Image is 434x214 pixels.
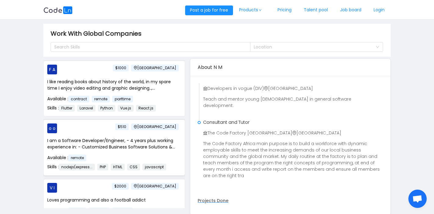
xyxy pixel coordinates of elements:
[203,206,383,213] p: Replugg Electronics
[203,119,383,126] p: Consultant and Tutor
[131,65,179,71] span: [GEOGRAPHIC_DATA]
[127,164,140,170] span: CSS
[47,155,89,161] span: Available :
[131,123,179,130] span: [GEOGRAPHIC_DATA]
[185,7,233,13] a: Post a job for free
[134,184,137,188] i: icon: environment
[54,44,241,50] div: Search Skills
[198,59,383,76] div: About N M
[68,96,89,102] span: contract
[92,96,110,102] span: remote
[134,125,137,129] i: icon: environment
[77,105,95,112] span: Laravel
[47,96,135,102] span: Available :
[47,137,181,150] p: I am a Software Developer/Engineer, - 4 years plus working experience in: - Customized Business S...
[203,96,383,109] p: Teach and mentor young [DEMOGRAPHIC_DATA] in general software development.
[97,164,108,170] span: PHP
[258,9,262,12] i: icon: down
[47,79,181,91] p: I like reading books about history of the world, in my spare time I enjoy video editing and graph...
[203,86,207,91] i: icon: bank
[376,45,379,49] i: icon: down
[112,96,133,102] span: parttime
[408,190,427,208] div: Open chat
[98,105,115,112] span: Python
[113,65,129,71] span: $1000
[115,123,129,130] span: $510
[185,5,233,15] button: Post a job for free
[264,86,268,91] i: icon: environment
[134,66,137,70] i: icon: environment
[111,164,125,170] span: HTML
[136,105,156,112] span: React.js
[203,131,207,135] i: icon: bank
[50,183,55,193] span: V I
[131,183,179,190] span: [GEOGRAPHIC_DATA]
[254,44,373,50] div: Location
[49,123,56,133] span: o o
[203,141,383,179] p: The Code Factory Africa main purpose is to build a workforce with dynamic employable skills to me...
[203,130,341,136] span: The Code Factory [GEOGRAPHIC_DATA] [GEOGRAPHIC_DATA]
[47,164,169,170] span: Skills :
[49,65,55,74] span: F A
[51,29,145,38] span: Work With Global Companies
[59,164,95,170] span: nodejs(express...
[203,85,313,91] span: Developers in vogue (DIV) [GEOGRAPHIC_DATA]
[112,183,129,190] span: $2000
[142,164,166,170] span: javascript
[198,198,383,204] p: Projects Done
[47,197,181,203] p: Loves programming and also a football addict
[47,105,158,111] span: Skills :
[59,105,75,112] span: Flutter
[68,155,86,161] span: remote
[47,208,135,214] span: Available :
[43,6,73,14] img: logobg.f302741d.svg
[118,105,134,112] span: Vue.js
[292,131,296,135] i: icon: environment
